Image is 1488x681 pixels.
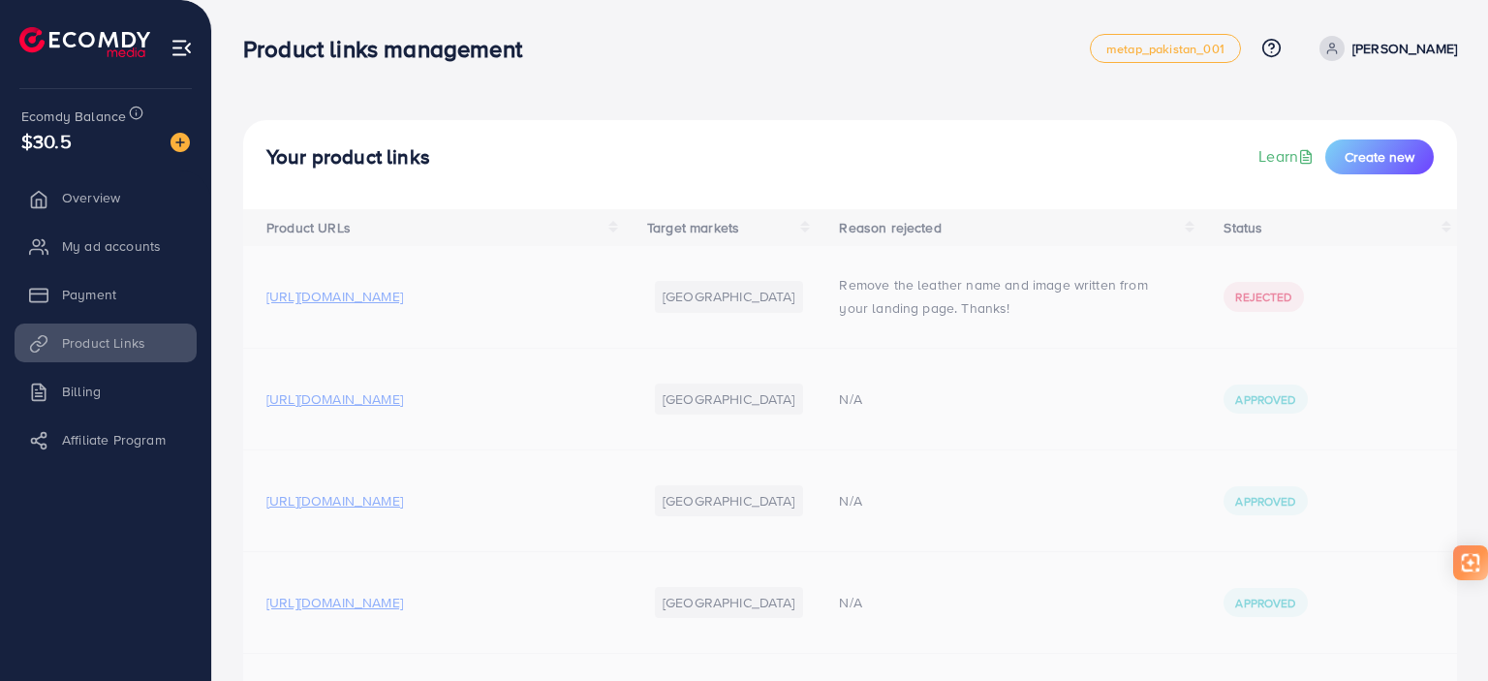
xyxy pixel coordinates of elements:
[1352,37,1457,60] p: [PERSON_NAME]
[170,37,193,59] img: menu
[243,35,538,63] h3: Product links management
[1090,34,1241,63] a: metap_pakistan_001
[1106,43,1224,55] span: metap_pakistan_001
[170,133,190,152] img: image
[1345,147,1414,167] span: Create new
[266,145,430,170] h4: Your product links
[21,107,126,126] span: Ecomdy Balance
[21,127,72,155] span: $30.5
[1312,36,1457,61] a: [PERSON_NAME]
[1258,145,1317,168] a: Learn
[19,27,150,57] img: logo
[1325,139,1434,174] button: Create new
